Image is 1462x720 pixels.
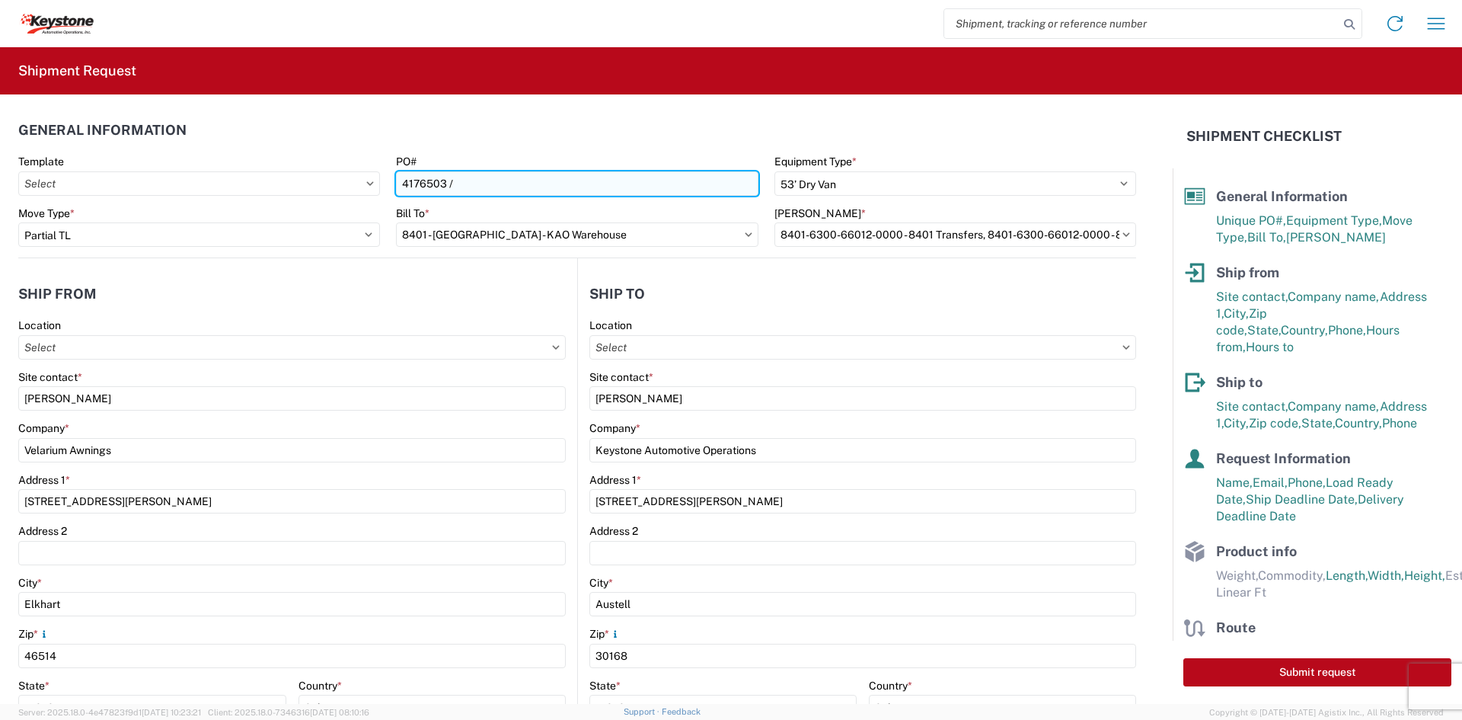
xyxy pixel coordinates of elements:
[208,708,369,717] span: Client: 2025.18.0-7346316
[1288,290,1380,304] span: Company name,
[1216,264,1279,280] span: Ship from
[774,222,1136,247] input: Select
[18,286,97,302] h2: Ship from
[1216,619,1256,635] span: Route
[1253,475,1288,490] span: Email,
[396,155,417,168] label: PO#
[1247,230,1286,245] span: Bill To,
[1288,475,1326,490] span: Phone,
[1246,492,1358,507] span: Ship Deadline Date,
[1224,306,1249,321] span: City,
[1216,450,1351,466] span: Request Information
[18,421,69,435] label: Company
[589,421,640,435] label: Company
[1328,323,1366,338] span: Phone,
[396,222,758,247] input: Select
[589,318,632,332] label: Location
[869,679,912,693] label: Country
[1186,127,1342,146] h2: Shipment Checklist
[589,370,653,384] label: Site contact
[1382,416,1417,430] span: Phone
[1404,568,1445,583] span: Height,
[18,335,566,360] input: Select
[18,171,380,196] input: Select
[18,318,61,332] label: Location
[1216,188,1348,204] span: General Information
[589,627,621,641] label: Zip
[396,206,429,220] label: Bill To
[1335,416,1382,430] span: Country,
[1216,290,1288,304] span: Site contact,
[18,370,82,384] label: Site contact
[18,679,49,693] label: State
[624,707,662,716] a: Support
[589,473,641,487] label: Address 1
[298,679,342,693] label: Country
[774,206,866,220] label: [PERSON_NAME]
[1301,416,1335,430] span: State,
[1216,374,1262,390] span: Ship to
[1288,399,1380,414] span: Company name,
[589,576,613,590] label: City
[1216,399,1288,414] span: Site contact,
[1286,213,1382,228] span: Equipment Type,
[18,206,75,220] label: Move Type
[18,155,64,168] label: Template
[589,524,638,538] label: Address 2
[18,524,67,538] label: Address 2
[1286,230,1386,245] span: [PERSON_NAME]
[18,627,50,641] label: Zip
[1183,658,1451,686] button: Submit request
[1281,323,1328,338] span: Country,
[589,679,621,693] label: State
[589,335,1136,360] input: Select
[1368,568,1404,583] span: Width,
[310,708,369,717] span: [DATE] 08:10:16
[18,576,42,590] label: City
[1216,568,1258,583] span: Weight,
[142,708,201,717] span: [DATE] 10:23:21
[1247,323,1281,338] span: State,
[1209,706,1444,719] span: Copyright © [DATE]-[DATE] Agistix Inc., All Rights Reserved
[18,62,136,80] h2: Shipment Request
[1216,213,1286,228] span: Unique PO#,
[1249,416,1301,430] span: Zip code,
[662,707,701,716] a: Feedback
[1224,416,1249,430] span: City,
[1246,340,1294,354] span: Hours to
[774,155,857,168] label: Equipment Type
[18,473,70,487] label: Address 1
[1216,475,1253,490] span: Name,
[944,9,1339,38] input: Shipment, tracking or reference number
[1216,543,1297,559] span: Product info
[1326,568,1368,583] span: Length,
[18,123,187,138] h2: General Information
[18,708,201,717] span: Server: 2025.18.0-4e47823f9d1
[589,286,645,302] h2: Ship to
[1258,568,1326,583] span: Commodity,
